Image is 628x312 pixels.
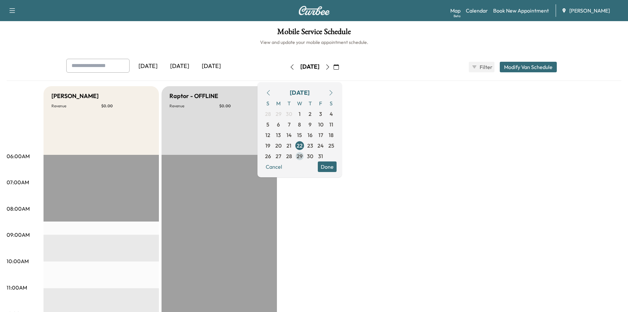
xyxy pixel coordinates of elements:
[169,103,219,109] p: Revenue
[297,131,302,139] span: 15
[298,6,330,15] img: Curbee Logo
[219,103,269,109] p: $ 0.00
[329,121,333,128] span: 11
[273,98,284,109] span: M
[569,7,610,15] span: [PERSON_NAME]
[319,110,322,118] span: 3
[286,152,292,160] span: 28
[300,63,319,71] div: [DATE]
[7,284,27,292] p: 11:00AM
[328,142,334,150] span: 25
[195,59,227,74] div: [DATE]
[297,152,303,160] span: 29
[7,178,29,186] p: 07:00AM
[286,110,292,118] span: 30
[275,142,282,150] span: 20
[318,152,323,160] span: 31
[317,142,324,150] span: 24
[263,98,273,109] span: S
[298,121,301,128] span: 8
[51,103,101,109] p: Revenue
[132,59,164,74] div: [DATE]
[286,142,291,150] span: 21
[493,7,549,15] a: Book New Appointment
[315,98,326,109] span: F
[276,110,282,118] span: 29
[101,103,151,109] p: $ 0.00
[318,131,323,139] span: 17
[469,62,494,72] button: Filter
[286,131,292,139] span: 14
[277,121,280,128] span: 6
[276,152,281,160] span: 27
[265,131,270,139] span: 12
[309,110,312,118] span: 2
[7,205,30,213] p: 08:00AM
[263,161,285,172] button: Cancel
[466,7,488,15] a: Calendar
[307,152,313,160] span: 30
[169,91,218,101] h5: Raptor - OFFLINE
[329,131,334,139] span: 18
[7,28,621,39] h1: Mobile Service Schedule
[480,63,492,71] span: Filter
[307,142,313,150] span: 23
[318,121,323,128] span: 10
[276,131,281,139] span: 13
[265,152,271,160] span: 26
[290,88,310,97] div: [DATE]
[7,152,30,160] p: 06:00AM
[266,121,269,128] span: 5
[265,110,271,118] span: 28
[7,257,29,265] p: 10:00AM
[330,110,333,118] span: 4
[326,98,337,109] span: S
[284,98,294,109] span: T
[7,231,30,239] p: 09:00AM
[500,62,557,72] button: Modify Van Schedule
[308,131,313,139] span: 16
[7,39,621,46] h6: View and update your mobile appointment schedule.
[288,121,290,128] span: 7
[265,142,270,150] span: 19
[164,59,195,74] div: [DATE]
[305,98,315,109] span: T
[450,7,461,15] a: MapBeta
[51,91,99,101] h5: [PERSON_NAME]
[297,142,303,150] span: 22
[309,121,312,128] span: 9
[299,110,301,118] span: 1
[318,161,337,172] button: Done
[454,14,461,18] div: Beta
[294,98,305,109] span: W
